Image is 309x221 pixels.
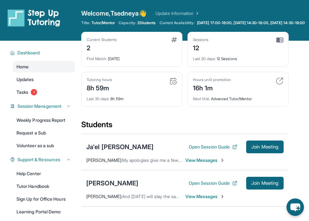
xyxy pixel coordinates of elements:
img: card [169,77,177,85]
a: Update Information [155,10,200,17]
div: Hours until promotion [193,77,231,82]
img: card [171,37,177,42]
span: Tasks [16,89,28,95]
img: logo [8,9,60,27]
img: Chevron-Right [220,194,225,199]
button: Open Session Guide [189,144,237,150]
button: Session Management [15,103,71,109]
span: Title: [81,20,90,25]
a: Request a Sub [13,127,75,139]
span: [PERSON_NAME] : [86,157,122,163]
img: card [276,77,283,85]
span: View Messages [185,157,225,163]
span: Join Meeting [251,145,279,149]
div: [PERSON_NAME] [86,179,138,188]
div: Ja'el [PERSON_NAME] [86,142,154,151]
div: 12 Sessions [193,52,283,61]
a: Learning Portal Demo [13,206,75,218]
span: 2 Students [137,20,156,25]
a: Sign Up for Office Hours [13,193,75,205]
div: Advanced Tutor/Mentor [193,93,283,101]
div: Students [81,120,289,134]
span: And [DATE] will stay the same [122,194,182,199]
a: Updates [13,74,75,85]
span: 1 [31,89,37,95]
div: Tutoring hours [87,77,112,82]
span: Current Availability: [160,20,194,25]
span: [DATE] 17:00-18:00, [DATE] 14:30-18:00, [DATE] 14:30-18:00 [197,20,305,25]
div: 12 [193,42,209,52]
span: My apologies give me a few minutes [122,157,195,163]
a: Home [13,61,75,73]
span: Dashboard [17,50,40,56]
span: Tutor/Mentor [91,20,115,25]
button: Support & Resources [15,156,71,163]
a: Tutor Handbook [13,181,75,192]
button: Open Session Guide [189,180,237,186]
span: Last 30 days : [193,56,216,61]
a: Weekly Progress Report [13,114,75,126]
img: card [276,37,283,43]
span: Capacity: [119,20,136,25]
button: Join Meeting [246,177,284,190]
img: Chevron-Right [220,158,225,163]
span: Updates [16,76,34,83]
a: Help Center [13,168,75,179]
div: 8h 59m [87,82,112,93]
div: 16h 1m [193,82,231,93]
img: Chevron Right [194,10,200,17]
span: Next title : [193,96,210,101]
span: Session Management [17,103,62,109]
span: View Messages [185,193,225,200]
div: Sessions [193,37,209,42]
div: 8h 59m [87,93,177,101]
a: Volunteer as a sub [13,140,75,151]
a: Tasks1 [13,86,75,98]
button: chat-button [286,198,304,216]
div: [DATE] [87,52,177,61]
button: Join Meeting [246,141,284,153]
button: Dashboard [15,50,71,56]
span: Join Meeting [251,181,279,185]
span: Welcome, Tsedneya 👋 [81,9,147,18]
div: 2 [87,42,117,52]
span: [PERSON_NAME] : [86,194,122,199]
div: Current Students [87,37,117,42]
span: First Match : [87,56,107,61]
span: Last 30 days : [87,96,109,101]
span: Home [16,64,29,70]
span: Support & Resources [17,156,60,163]
a: [DATE] 17:00-18:00, [DATE] 14:30-18:00, [DATE] 14:30-18:00 [196,20,306,25]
